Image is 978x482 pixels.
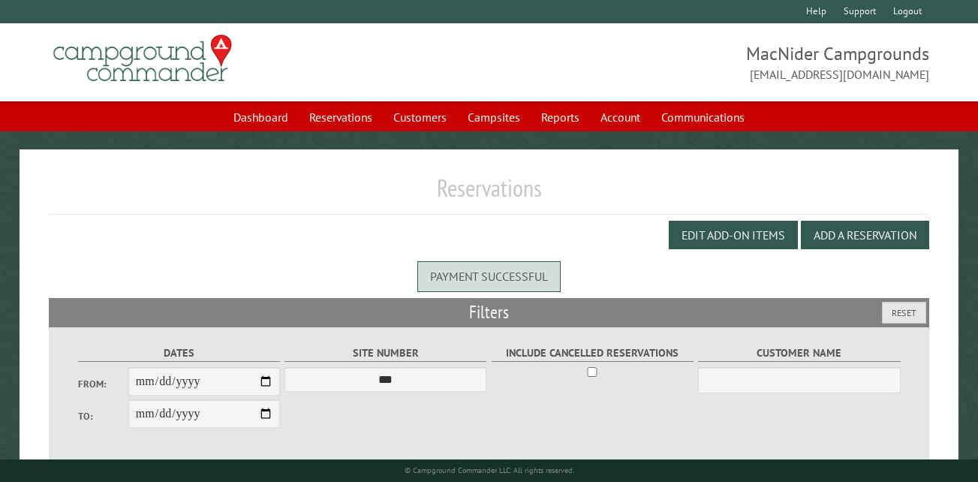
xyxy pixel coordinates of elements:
a: Reports [532,103,588,131]
label: Dates [78,345,280,362]
a: Account [591,103,649,131]
a: Dashboard [224,103,297,131]
a: Reservations [300,103,381,131]
img: Campground Commander [49,29,236,88]
small: © Campground Commander LLC. All rights reserved. [405,465,574,475]
a: Communications [652,103,754,131]
button: Reset [882,302,926,324]
a: Customers [384,103,456,131]
button: Add a Reservation [801,221,929,249]
h1: Reservations [49,173,929,215]
label: Include Cancelled Reservations [492,345,694,362]
label: To: [78,409,128,423]
h2: Filters [49,298,929,327]
label: Site Number [284,345,486,362]
label: From: [78,377,128,391]
div: Payment successful [417,261,561,291]
button: Edit Add-on Items [669,221,798,249]
label: Customer Name [698,345,900,362]
span: MacNider Campgrounds [EMAIL_ADDRESS][DOMAIN_NAME] [489,41,929,83]
a: Campsites [459,103,529,131]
